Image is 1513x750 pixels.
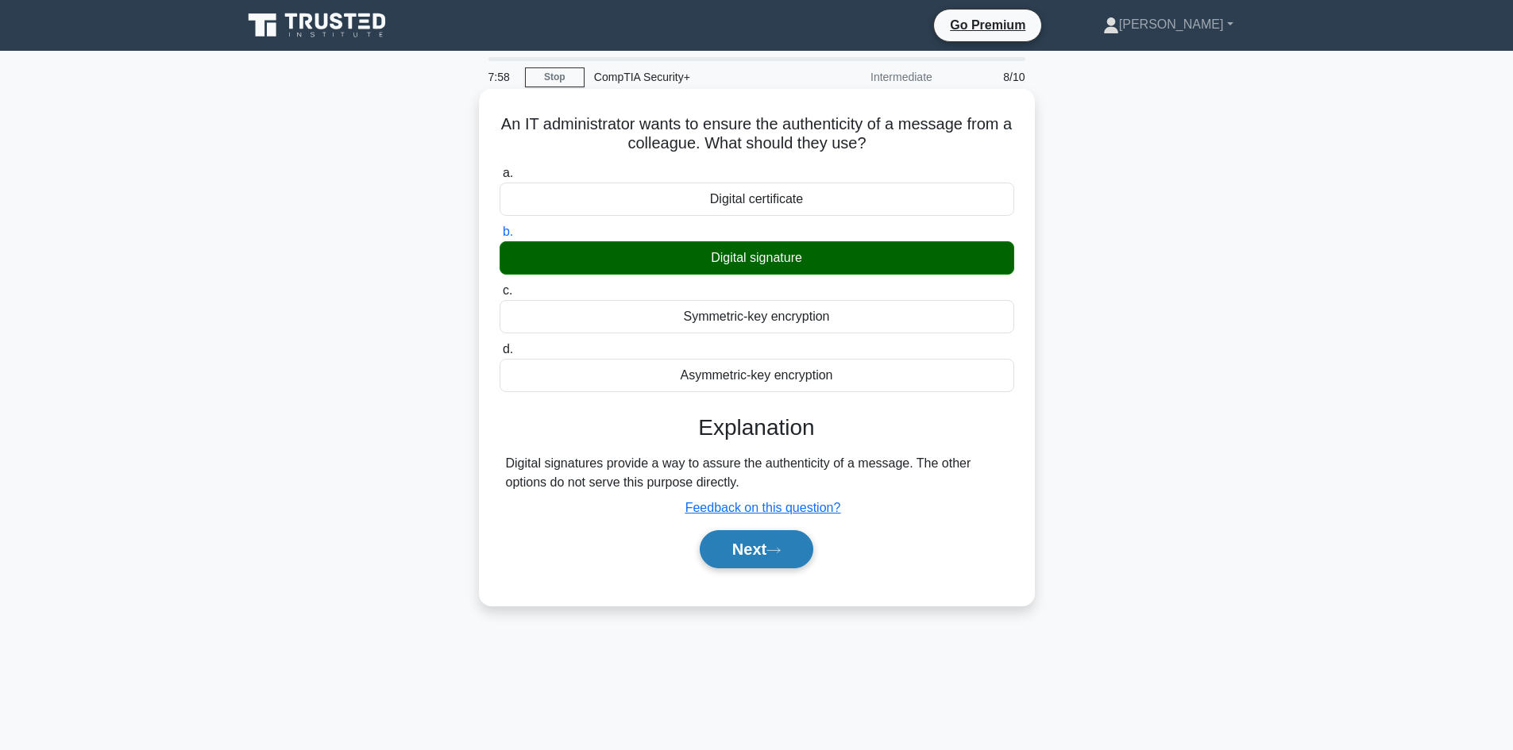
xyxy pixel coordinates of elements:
[503,225,513,238] span: b.
[509,414,1005,441] h3: Explanation
[803,61,942,93] div: Intermediate
[500,300,1014,333] div: Symmetric-key encryption
[525,67,585,87] a: Stop
[942,61,1035,93] div: 8/10
[498,114,1016,154] h5: An IT administrator wants to ensure the authenticity of a message from a colleague. What should t...
[500,183,1014,216] div: Digital certificate
[940,15,1035,35] a: Go Premium
[1065,9,1272,40] a: [PERSON_NAME]
[506,454,1008,492] div: Digital signatures provide a way to assure the authenticity of a message. The other options do no...
[503,283,512,297] span: c.
[503,342,513,356] span: d.
[700,530,813,568] button: Next
[500,241,1014,275] div: Digital signature
[685,501,841,514] a: Feedback on this question?
[500,359,1014,392] div: Asymmetric-key encryption
[479,61,525,93] div: 7:58
[503,166,513,179] span: a.
[585,61,803,93] div: CompTIA Security+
